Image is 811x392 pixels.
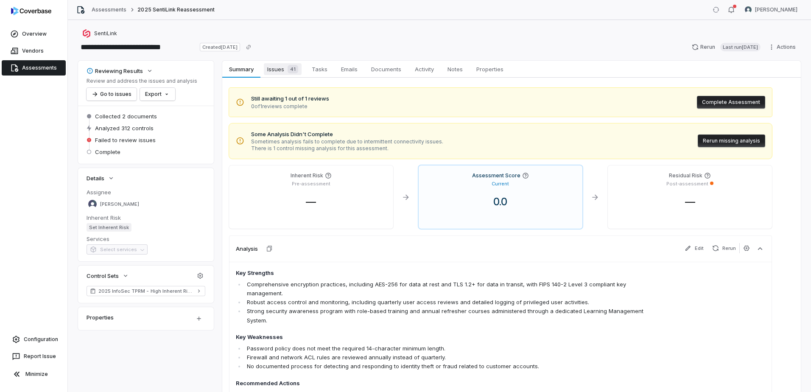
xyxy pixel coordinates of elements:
span: — [678,196,702,208]
button: Rerun [709,243,739,253]
span: Control Sets [87,272,119,280]
button: Control Sets [84,268,131,283]
span: 2025 InfoSec TPRM - High Inherent Risk (TruSight Supported) [98,288,193,294]
dt: Inherent Risk [87,214,205,221]
span: Tasks [308,64,331,75]
img: Curtis Nohl avatar [745,6,752,13]
span: Overview [22,31,47,37]
span: Last run [DATE] [720,43,761,51]
dt: Services [87,235,205,243]
span: Still awaiting 1 out of 1 reviews [251,95,329,103]
span: Properties [473,64,507,75]
button: Go to issues [87,88,137,101]
span: Some Analysis Didn't Complete [251,130,443,139]
p: Post-assessment [666,181,708,187]
a: Overview [2,26,66,42]
p: Current [492,181,509,187]
li: Password policy does not meet the required 14-character minimum length. [245,344,659,353]
button: Copy link [241,39,256,55]
button: RerunLast run[DATE] [687,41,766,53]
h4: Recommended Actions [236,379,659,388]
span: Assessments [22,64,57,71]
h4: Inherent Risk [291,172,323,179]
span: Minimize [25,371,48,378]
button: Complete Assessment [697,96,765,109]
h4: Assessment Score [472,172,520,179]
span: Vendors [22,48,44,54]
h4: Residual Risk [669,172,702,179]
span: Issues [264,63,302,75]
span: Activity [411,64,437,75]
button: https://sentilink.com/SentiLink [80,26,120,41]
a: Configuration [3,332,64,347]
button: Curtis Nohl avatar[PERSON_NAME] [740,3,803,16]
a: 2025 InfoSec TPRM - High Inherent Risk (TruSight Supported) [87,286,205,296]
button: Actions [766,41,801,53]
span: There is 1 control missing analysis for this assessment. [251,145,443,152]
img: Jason Boland avatar [88,200,97,208]
button: Reviewing Results [84,63,156,78]
button: Minimize [3,366,64,383]
h4: Key Weaknesses [236,333,659,342]
span: Sometimes analysis fails to complete due to intermittent connectivity issues. [251,138,443,145]
h4: Key Strengths [236,269,659,277]
span: Collected 2 documents [95,112,157,120]
li: Firewall and network ACL rules are reviewed annually instead of quarterly. [245,353,659,362]
a: Vendors [2,43,66,59]
p: Pre-assessment [292,181,330,187]
span: Emails [338,64,361,75]
button: Export [140,88,175,101]
span: 0.0 [487,196,514,208]
span: 2025 SentiLink Reassessment [137,6,215,13]
span: Documents [368,64,405,75]
span: [PERSON_NAME] [755,6,797,13]
span: 41 [288,65,298,73]
button: Report Issue [3,349,64,364]
span: 0 of 1 reviews complete [251,103,329,110]
a: Assessments [2,60,66,76]
span: Report Issue [24,353,56,360]
span: Created [DATE] [200,43,240,51]
span: SentiLink [94,30,117,37]
span: Set Inherent Risk [87,223,131,232]
h3: Analysis [236,245,258,252]
button: Rerun missing analysis [698,134,765,147]
a: Assessments [92,6,126,13]
button: Edit [681,243,707,253]
span: [PERSON_NAME] [100,201,139,207]
dt: Assignee [87,188,205,196]
span: Configuration [24,336,58,343]
span: Notes [444,64,466,75]
li: Strong security awareness program with role-based training and annual refresher courses administe... [245,307,659,325]
p: Review and address the issues and analysis [87,78,197,84]
span: — [299,196,323,208]
span: Analyzed 312 controls [95,124,154,132]
div: Reviewing Results [87,67,143,75]
span: Failed to review issues [95,136,156,144]
span: Details [87,174,104,182]
img: logo-D7KZi-bG.svg [11,7,51,15]
li: No documented process for detecting and responding to identity theft or fraud related to customer... [245,362,659,371]
span: Complete [95,148,120,156]
li: Comprehensive encryption practices, including AES-256 for data at rest and TLS 1.2+ for data in t... [245,280,659,298]
li: Robust access control and monitoring, including quarterly user access reviews and detailed loggin... [245,298,659,307]
button: Details [84,171,117,186]
span: Summary [226,64,257,75]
